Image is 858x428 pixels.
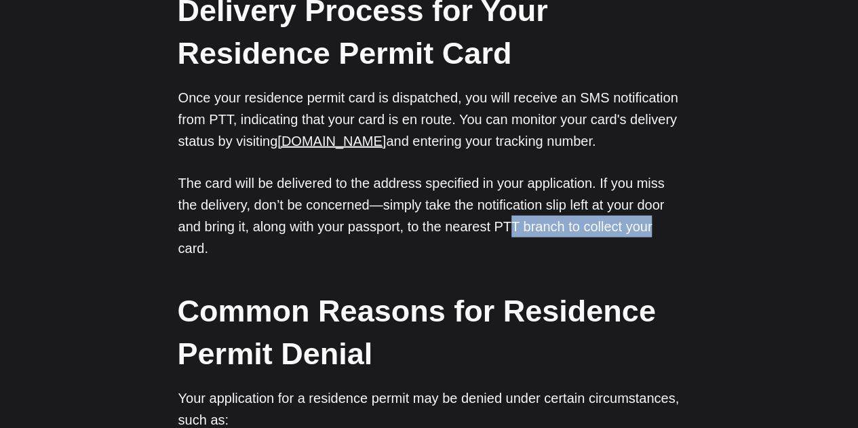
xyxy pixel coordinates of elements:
p: Once your residence permit card is dispatched, you will receive an SMS notification from PTT, ind... [178,87,680,152]
p: The card will be delivered to the address specified in your application. If you miss the delivery... [178,172,680,259]
a: [DOMAIN_NAME] [277,134,386,149]
h2: Common Reasons for Residence Permit Denial [178,290,680,375]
